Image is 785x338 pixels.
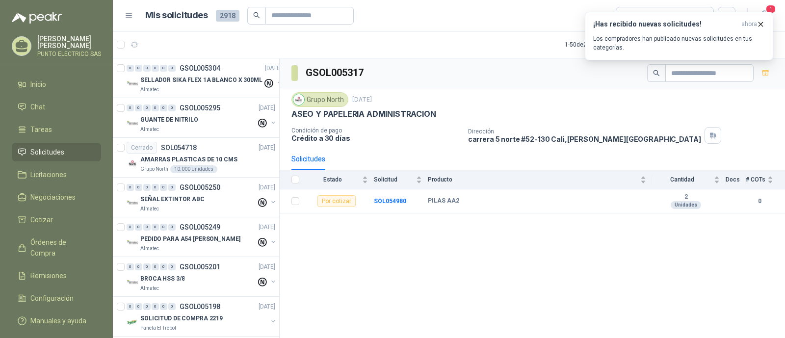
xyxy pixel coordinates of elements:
[428,176,638,183] span: Producto
[565,37,628,52] div: 1 - 50 de 2576
[140,324,176,332] p: Panela El Trébol
[140,86,159,94] p: Almatec
[468,128,701,135] p: Dirección
[168,303,176,310] div: 0
[168,184,176,191] div: 0
[12,120,101,139] a: Tareas
[12,188,101,207] a: Negociaciones
[127,224,134,231] div: 0
[30,147,64,157] span: Solicitudes
[127,261,277,292] a: 0 0 0 0 0 0 GSOL005201[DATE] Company LogoBROCA HSS 3/8Almatec
[428,197,459,205] b: PILAS AA2
[180,263,220,270] p: GSOL005201
[127,237,138,249] img: Company Logo
[12,266,101,285] a: Remisiones
[305,176,360,183] span: Estado
[143,224,151,231] div: 0
[746,197,773,206] b: 0
[152,184,159,191] div: 0
[585,12,773,60] button: ¡Has recibido nuevas solicitudes!ahora Los compradores han publicado nuevas solicitudes en tus ca...
[168,224,176,231] div: 0
[135,263,142,270] div: 0
[468,135,701,143] p: carrera 5 norte #52-130 Cali , [PERSON_NAME][GEOGRAPHIC_DATA]
[127,118,138,130] img: Company Logo
[291,127,460,134] p: Condición de pago
[30,214,53,225] span: Cotizar
[12,143,101,161] a: Solicitudes
[160,104,167,111] div: 0
[127,157,138,169] img: Company Logo
[113,138,279,178] a: CerradoSOL054718[DATE] Company LogoAMARRAS PLASTICAS DE 10 CMSGrupo North10.000 Unidades
[12,12,62,24] img: Logo peakr
[746,176,765,183] span: # COTs
[291,134,460,142] p: Crédito a 30 días
[140,285,159,292] p: Almatec
[170,165,217,173] div: 10.000 Unidades
[180,303,220,310] p: GSOL005198
[145,8,208,23] h1: Mis solicitudes
[168,104,176,111] div: 0
[152,65,159,72] div: 0
[259,223,275,232] p: [DATE]
[291,154,325,164] div: Solicitudes
[152,104,159,111] div: 0
[652,193,720,201] b: 2
[160,184,167,191] div: 0
[291,109,436,119] p: ASEO Y PAPELERIA ADMINISTRACION
[37,51,101,57] p: PUNTO ELECTRICO SAS
[765,4,776,14] span: 1
[140,245,159,253] p: Almatec
[127,62,284,94] a: 0 0 0 0 0 0 GSOL005304[DATE] Company LogoSELLADOR SIKA FLEX 1A BLANCO X 300MLAlmatec
[259,143,275,153] p: [DATE]
[12,75,101,94] a: Inicio
[259,262,275,272] p: [DATE]
[671,201,701,209] div: Unidades
[152,263,159,270] div: 0
[127,221,277,253] a: 0 0 0 0 0 0 GSOL005249[DATE] Company LogoPEDIDO PARA A54 [PERSON_NAME]Almatec
[30,124,52,135] span: Tareas
[653,70,660,77] span: search
[374,198,406,205] a: SOL054980
[12,289,101,308] a: Configuración
[30,270,67,281] span: Remisiones
[140,314,223,323] p: SOLICITUD DE COMPRA 2219
[265,64,282,73] p: [DATE]
[143,184,151,191] div: 0
[12,210,101,229] a: Cotizar
[12,165,101,184] a: Licitaciones
[135,104,142,111] div: 0
[140,76,262,85] p: SELLADOR SIKA FLEX 1A BLANCO X 300ML
[30,79,46,90] span: Inicio
[12,98,101,116] a: Chat
[593,34,765,52] p: Los compradores han publicado nuevas solicitudes en tus categorías.
[135,224,142,231] div: 0
[127,104,134,111] div: 0
[160,303,167,310] div: 0
[756,7,773,25] button: 1
[12,312,101,330] a: Manuales y ayuda
[305,170,374,189] th: Estado
[140,115,198,125] p: GUANTE DE NITRILO
[160,224,167,231] div: 0
[140,195,205,204] p: SEÑAL EXTINTOR ABC
[291,92,348,107] div: Grupo North
[593,20,737,28] h3: ¡Has recibido nuevas solicitudes!
[374,176,414,183] span: Solicitud
[293,94,304,105] img: Company Logo
[30,293,74,304] span: Configuración
[127,184,134,191] div: 0
[253,12,260,19] span: search
[135,303,142,310] div: 0
[30,169,67,180] span: Licitaciones
[140,165,168,173] p: Grupo North
[622,10,643,21] div: Todas
[259,302,275,312] p: [DATE]
[127,182,277,213] a: 0 0 0 0 0 0 GSOL005250[DATE] Company LogoSEÑAL EXTINTOR ABCAlmatec
[143,65,151,72] div: 0
[127,316,138,328] img: Company Logo
[352,95,372,104] p: [DATE]
[259,183,275,192] p: [DATE]
[127,65,134,72] div: 0
[428,170,652,189] th: Producto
